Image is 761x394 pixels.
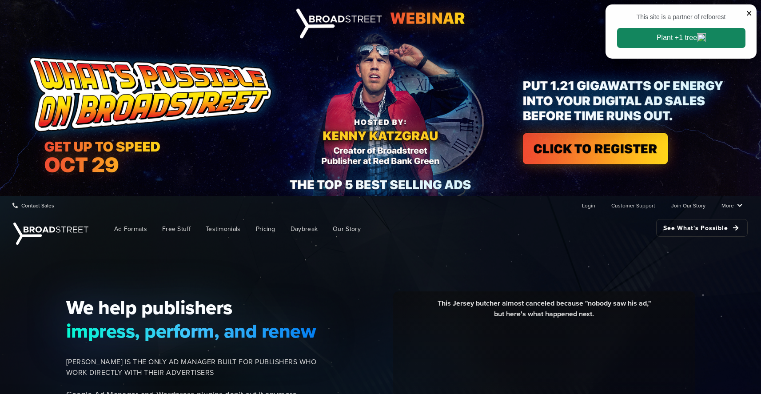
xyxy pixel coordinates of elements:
[108,219,154,239] a: Ad Formats
[611,196,655,214] a: Customer Support
[114,224,147,234] span: Ad Formats
[162,224,191,234] span: Free Stuff
[155,219,197,239] a: Free Stuff
[721,196,742,214] a: More
[291,224,318,234] span: Daybreak
[66,357,317,378] span: [PERSON_NAME] IS THE ONLY AD MANAGER BUILT FOR PUBLISHERS WHO WORK DIRECTLY WITH THEIR ADVERTISERS
[256,224,275,234] span: Pricing
[206,224,241,234] span: Testimonials
[199,219,247,239] a: Testimonials
[249,219,282,239] a: Pricing
[12,196,54,214] a: Contact Sales
[66,319,317,342] span: impress, perform, and renew
[284,219,324,239] a: Daybreak
[671,196,705,214] a: Join Our Story
[582,196,595,214] a: Login
[13,223,88,245] img: Broadstreet | The Ad Manager for Small Publishers
[400,298,689,326] div: This Jersey butcher almost canceled because "nobody saw his ad," but here's what happened next.
[93,215,748,243] nav: Main
[326,219,367,239] a: Our Story
[66,296,317,319] span: We help publishers
[656,219,748,237] a: See What's Possible
[333,224,361,234] span: Our Story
